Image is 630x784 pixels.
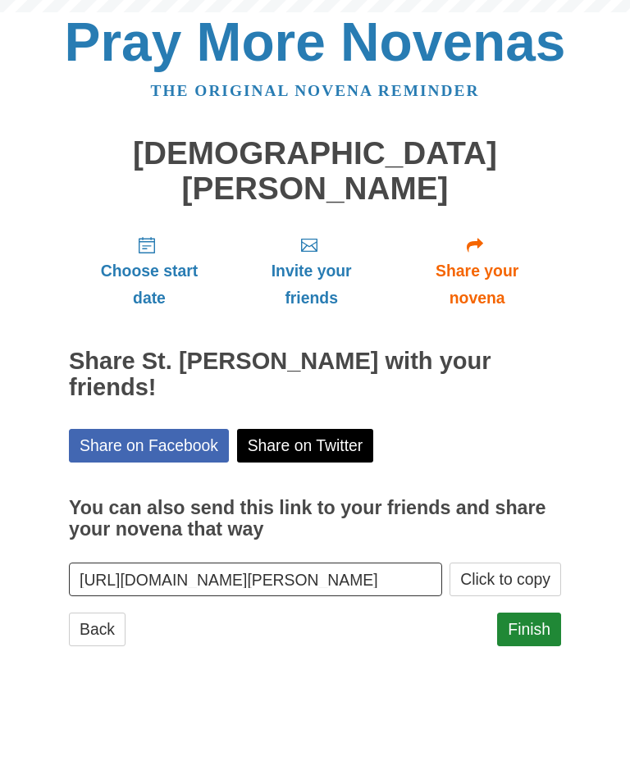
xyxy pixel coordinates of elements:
[393,222,561,320] a: Share your novena
[69,429,229,463] a: Share on Facebook
[497,613,561,646] a: Finish
[69,136,561,206] h1: [DEMOGRAPHIC_DATA][PERSON_NAME]
[246,258,377,312] span: Invite your friends
[69,222,230,320] a: Choose start date
[85,258,213,312] span: Choose start date
[409,258,545,312] span: Share your novena
[237,429,374,463] a: Share on Twitter
[450,563,561,596] button: Click to copy
[69,498,561,540] h3: You can also send this link to your friends and share your novena that way
[69,349,561,401] h2: Share St. [PERSON_NAME] with your friends!
[65,11,566,72] a: Pray More Novenas
[69,613,126,646] a: Back
[230,222,393,320] a: Invite your friends
[151,82,480,99] a: The original novena reminder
